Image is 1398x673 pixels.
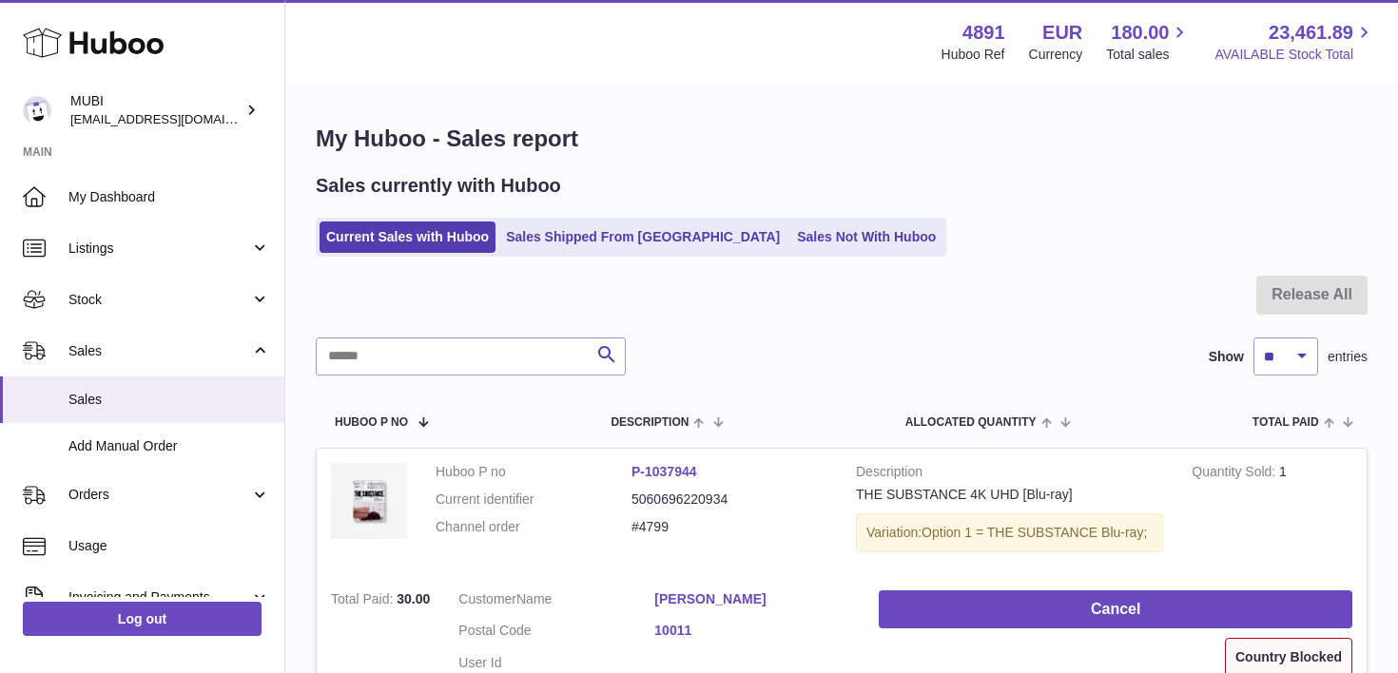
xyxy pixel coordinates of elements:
[436,490,631,509] dt: Current identifier
[1029,46,1083,64] div: Currency
[631,464,697,479] a: P-1037944
[654,590,850,608] a: [PERSON_NAME]
[316,173,561,199] h2: Sales currently with Huboo
[790,221,942,253] a: Sales Not With Huboo
[68,537,270,555] span: Usage
[1192,464,1279,484] strong: Quantity Sold
[856,463,1163,486] strong: Description
[331,463,407,539] img: MUBI-SHOP_THESUBSTANCE_UK_UHD_1-COVER.png
[1214,46,1375,64] span: AVAILABLE Stock Total
[856,486,1163,504] div: THE SUBSTANCE 4K UHD [Blu-ray]
[23,96,51,125] img: shop@mubi.com
[1177,449,1367,576] td: 1
[331,591,397,611] strong: Total Paid
[68,437,270,455] span: Add Manual Order
[879,590,1352,629] button: Cancel
[70,92,242,128] div: MUBI
[631,490,827,509] dd: 5060696220934
[23,602,262,636] a: Log out
[631,518,827,536] dd: #4799
[1106,46,1191,64] span: Total sales
[70,111,280,126] span: [EMAIL_ADDRESS][DOMAIN_NAME]
[1328,348,1368,366] span: entries
[499,221,786,253] a: Sales Shipped From [GEOGRAPHIC_DATA]
[68,391,270,409] span: Sales
[68,291,250,309] span: Stock
[1269,20,1353,46] span: 23,461.89
[1214,20,1375,64] a: 23,461.89 AVAILABLE Stock Total
[856,513,1163,552] div: Variation:
[905,416,1037,429] span: ALLOCATED Quantity
[1209,348,1244,366] label: Show
[458,654,654,672] dt: User Id
[942,46,1005,64] div: Huboo Ref
[320,221,495,253] a: Current Sales with Huboo
[68,342,250,360] span: Sales
[436,518,631,536] dt: Channel order
[316,124,1368,154] h1: My Huboo - Sales report
[962,20,1005,46] strong: 4891
[68,588,250,606] span: Invoicing and Payments
[458,590,654,613] dt: Name
[458,622,654,644] dt: Postal Code
[1106,20,1191,64] a: 180.00 Total sales
[922,525,1147,540] span: Option 1 = THE SUBSTANCE Blu-ray;
[458,591,516,606] span: Customer
[68,486,250,504] span: Orders
[68,240,250,258] span: Listings
[654,622,850,640] a: 10011
[335,416,408,429] span: Huboo P no
[1042,20,1082,46] strong: EUR
[397,591,430,606] span: 30.00
[1111,20,1169,46] span: 180.00
[1252,416,1319,429] span: Total paid
[436,463,631,481] dt: Huboo P no
[68,188,270,206] span: My Dashboard
[611,416,689,429] span: Description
